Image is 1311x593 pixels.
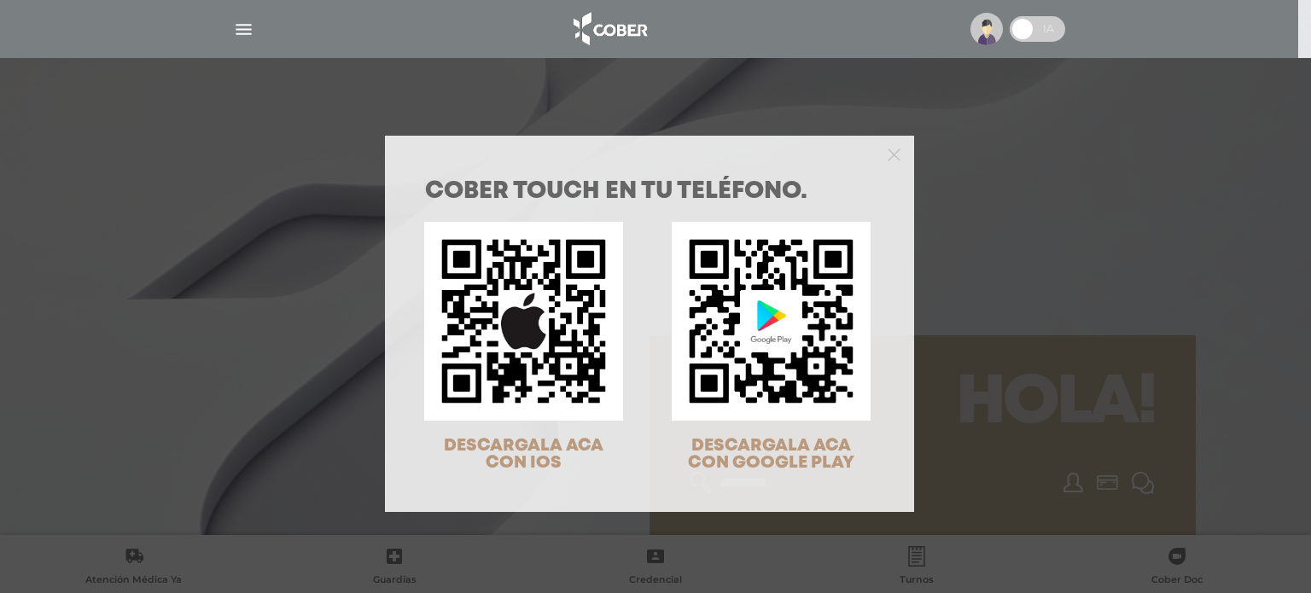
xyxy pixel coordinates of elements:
[688,438,854,471] span: DESCARGALA ACA CON GOOGLE PLAY
[672,222,871,421] img: qr-code
[444,438,603,471] span: DESCARGALA ACA CON IOS
[888,146,900,161] button: Close
[424,222,623,421] img: qr-code
[425,180,874,204] h1: COBER TOUCH en tu teléfono.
